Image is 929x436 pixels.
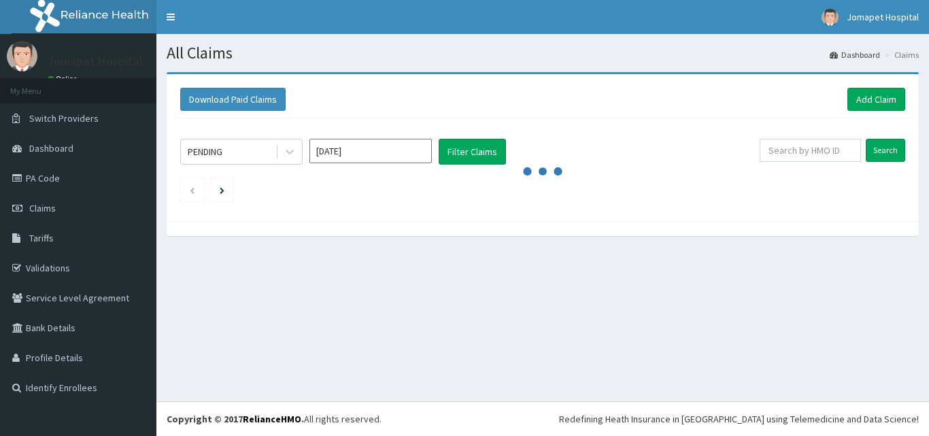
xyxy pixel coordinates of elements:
div: Redefining Heath Insurance in [GEOGRAPHIC_DATA] using Telemedicine and Data Science! [559,412,919,426]
a: Add Claim [847,88,905,111]
a: Previous page [189,184,195,196]
input: Select Month and Year [309,139,432,163]
a: Next page [220,184,224,196]
strong: Copyright © 2017 . [167,413,304,425]
input: Search [866,139,905,162]
p: Jomapet Hospital [48,55,143,67]
button: Download Paid Claims [180,88,286,111]
button: Filter Claims [439,139,506,165]
span: Tariffs [29,232,54,244]
img: User Image [822,9,839,26]
a: Online [48,74,80,84]
svg: audio-loading [522,151,563,192]
span: Dashboard [29,142,73,154]
footer: All rights reserved. [156,401,929,436]
span: Claims [29,202,56,214]
input: Search by HMO ID [760,139,861,162]
span: Switch Providers [29,112,99,124]
img: User Image [7,41,37,71]
a: RelianceHMO [243,413,301,425]
h1: All Claims [167,44,919,62]
li: Claims [881,49,919,61]
span: Jomapet Hospital [847,11,919,23]
a: Dashboard [830,49,880,61]
div: PENDING [188,145,222,158]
